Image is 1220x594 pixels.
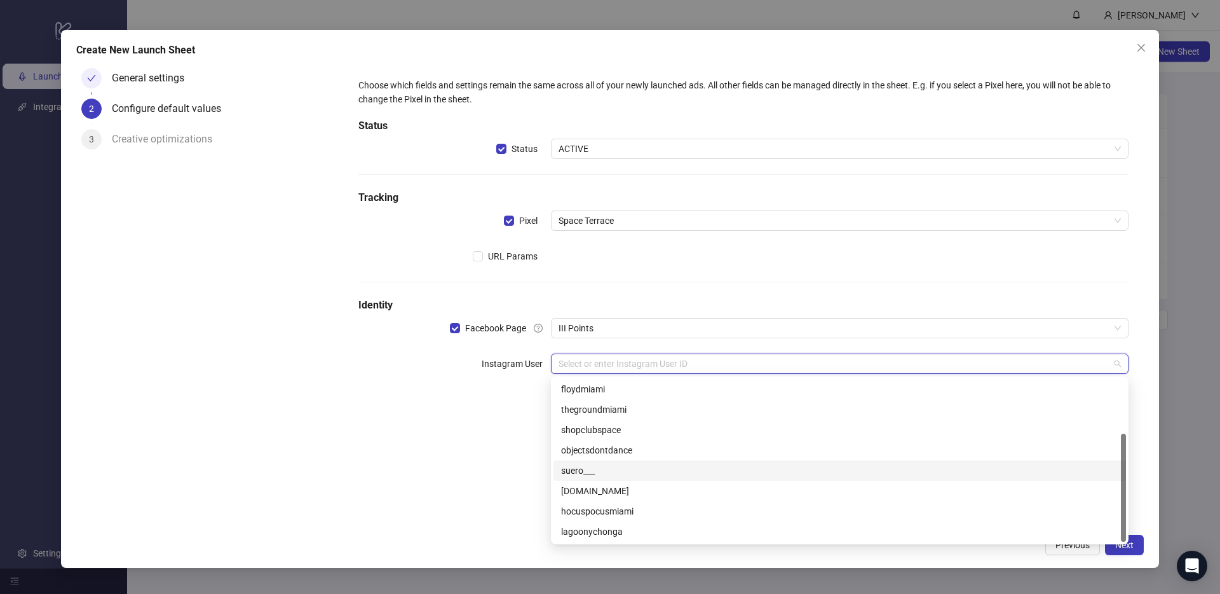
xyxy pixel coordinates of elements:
div: suero___ [561,464,1118,478]
div: shopclubspace [553,420,1126,440]
div: shopclubspace [561,423,1118,437]
div: Open Intercom Messenger [1177,551,1207,581]
div: Configure default values [112,99,231,119]
h5: Identity [358,298,1128,313]
span: question-circle [534,324,543,333]
div: thegroundmiami [553,399,1126,420]
span: 3 [89,134,94,144]
div: Choose which fields and settings remain the same across all of your newly launched ads. All other... [358,78,1128,106]
div: cate.af [553,481,1126,501]
div: lagoonychonga [561,525,1118,539]
div: [DOMAIN_NAME] [561,484,1118,498]
span: 2 [89,104,94,114]
div: hocuspocusmiami [553,501,1126,521]
div: objectsdontdance [561,443,1118,457]
div: General settings [112,68,194,88]
span: Pixel [514,214,543,228]
span: Status [506,142,543,156]
span: URL Params [483,249,543,263]
div: lagoonychonga [553,521,1126,542]
button: Previous [1045,535,1100,555]
div: objectsdontdance [553,440,1126,460]
div: suero___ [553,460,1126,481]
h5: Tracking [358,190,1128,205]
button: Next [1105,535,1144,555]
div: floydmiami [553,379,1126,399]
div: Creative optimizations [112,129,222,149]
button: Close [1131,38,1151,58]
div: Create New Launch Sheet [76,43,1144,58]
span: Facebook Page [460,321,531,335]
label: Instagram User [482,354,551,374]
div: floydmiami [561,382,1118,396]
span: check [87,74,96,83]
h5: Status [358,118,1128,134]
span: III Points [559,319,1121,338]
div: thegroundmiami [561,403,1118,417]
span: Space Terrace [559,211,1121,230]
span: ACTIVE [559,139,1121,158]
span: Previous [1055,540,1090,550]
div: hocuspocusmiami [561,504,1118,518]
span: close [1136,43,1146,53]
span: Next [1115,540,1134,550]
